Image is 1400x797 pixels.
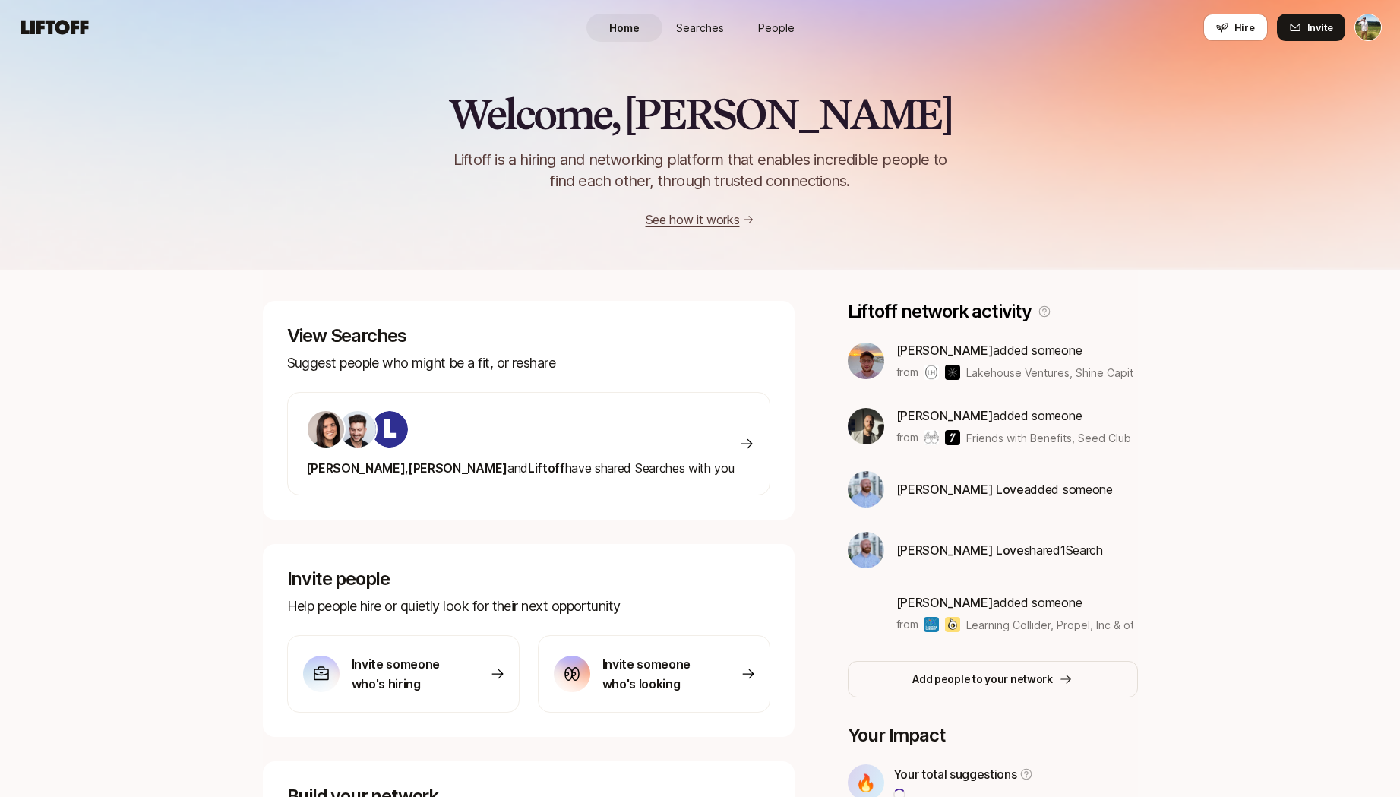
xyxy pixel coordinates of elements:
[896,542,1024,558] span: [PERSON_NAME] Love
[676,20,724,36] span: Searches
[405,460,408,476] span: ,
[738,14,814,42] a: People
[1203,14,1268,41] button: Hire
[848,408,884,444] img: 318e5d3d_b654_46dc_b918_bcb3f7c51db9.jpg
[848,471,884,508] img: b72c8261_0d4d_4a50_aadc_a05c176bc497.jpg
[287,568,770,590] p: Invite people
[924,430,939,445] img: Friends with Benefits
[966,366,1187,379] span: Lakehouse Ventures, Shine Capital & others
[602,654,709,694] p: Invite someone who's looking
[848,725,1138,746] p: Your Impact
[896,593,1134,612] p: added someone
[308,411,344,448] img: 71d7b91d_d7cb_43b4_a7ea_a9b2f2cc6e03.jpg
[448,91,952,137] h2: Welcome, [PERSON_NAME]
[1307,20,1333,35] span: Invite
[609,20,640,36] span: Home
[912,670,1053,688] p: Add people to your network
[1277,14,1345,41] button: Invite
[893,764,1017,784] p: Your total suggestions
[352,654,458,694] p: Invite someone who's hiring
[758,20,795,36] span: People
[945,430,960,445] img: Seed Club
[896,479,1113,499] p: added someone
[848,343,884,379] img: ACg8ocJgLS4_X9rs-p23w7LExaokyEoWgQo9BGx67dOfttGDosg=s160-c
[1354,14,1382,41] button: Tyler Kieft
[586,14,662,42] a: Home
[287,596,770,617] p: Help people hire or quietly look for their next opportunity
[896,406,1134,425] p: added someone
[662,14,738,42] a: Searches
[896,429,918,447] p: from
[287,325,770,346] p: View Searches
[924,617,939,632] img: Learning Collider
[896,615,918,634] p: from
[945,617,960,632] img: Propel, Inc
[966,618,1156,631] span: Learning Collider, Propel, Inc & others
[896,340,1134,360] p: added someone
[896,408,994,423] span: [PERSON_NAME]
[966,432,1177,444] span: Friends with Benefits, Seed Club & others
[848,661,1138,697] button: Add people to your network
[646,212,740,227] a: See how it works
[896,540,1103,560] p: shared 1 Search
[896,482,1024,497] span: [PERSON_NAME] Love
[896,363,918,381] p: from
[528,460,565,476] span: Liftoff
[848,301,1032,322] p: Liftoff network activity
[896,595,994,610] span: [PERSON_NAME]
[306,460,406,476] span: [PERSON_NAME]
[287,353,770,374] p: Suggest people who might be a fit, or reshare
[924,365,939,380] img: Lakehouse Ventures
[428,149,972,191] p: Liftoff is a hiring and networking platform that enables incredible people to find each other, th...
[848,532,884,568] img: b72c8261_0d4d_4a50_aadc_a05c176bc497.jpg
[306,460,735,476] span: have shared Searches with you
[1355,14,1381,40] img: Tyler Kieft
[408,460,507,476] span: [PERSON_NAME]
[1234,20,1255,35] span: Hire
[371,411,408,448] img: ACg8ocKIuO9-sklR2KvA8ZVJz4iZ_g9wtBiQREC3t8A94l4CTg=s160-c
[945,365,960,380] img: Shine Capital
[507,460,528,476] span: and
[340,411,376,448] img: 7bf30482_e1a5_47b4_9e0f_fc49ddd24bf6.jpg
[896,343,994,358] span: [PERSON_NAME]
